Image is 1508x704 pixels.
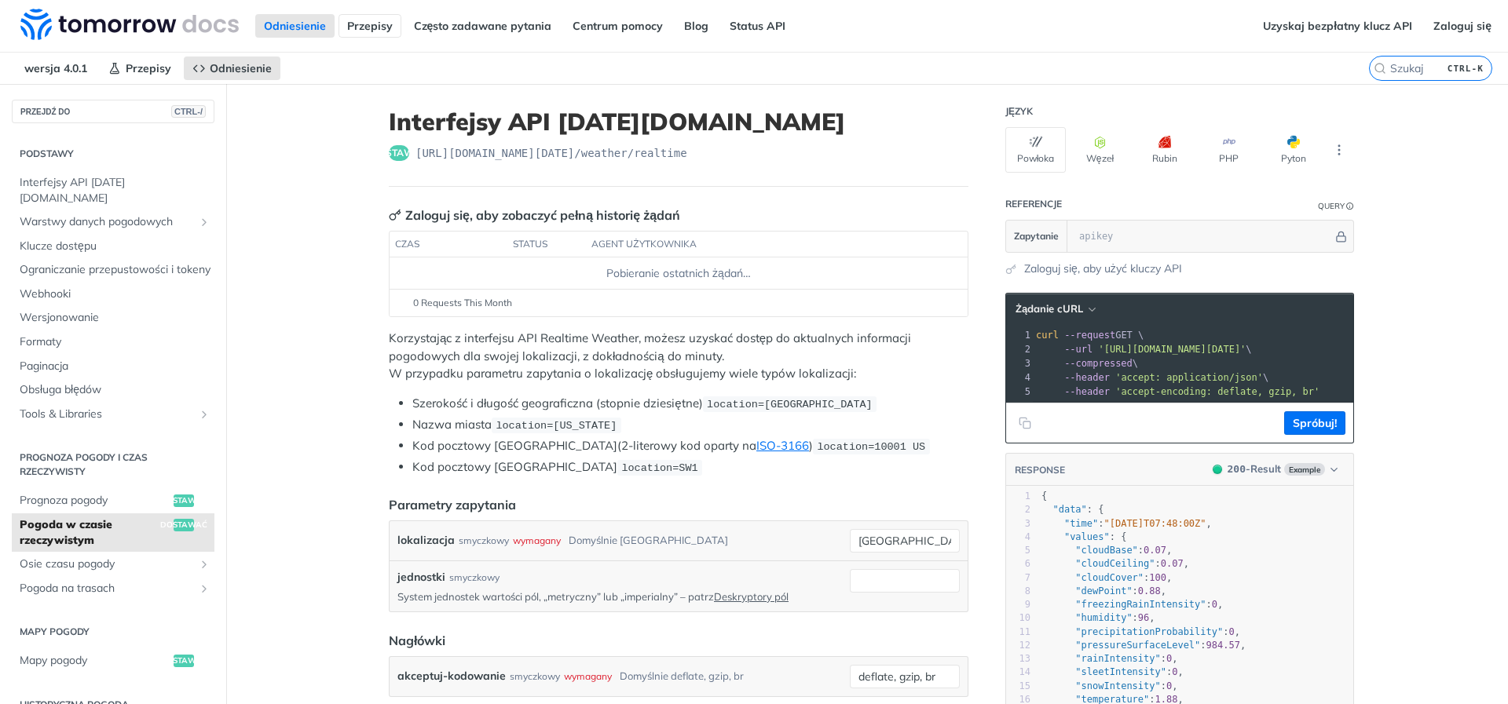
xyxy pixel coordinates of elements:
[1006,626,1030,639] div: 11
[20,493,108,507] font: Prognoza pogody
[1115,386,1319,397] span: 'accept-encoding: deflate, gzip, br'
[1041,599,1223,610] span: : ,
[1006,221,1067,252] button: Zapytanie
[397,570,445,584] font: jednostki
[389,366,856,381] font: W przypadku parametru zapytania o lokalizację obsługujemy wiele typów lokalizacji:
[714,590,789,603] a: Deskryptory pól
[1071,221,1333,252] input: apikey
[1041,653,1178,664] span: : ,
[12,649,214,673] a: Mapy pogodyDostawać
[1075,626,1223,637] span: "precipitationProbability"
[1041,504,1104,515] span: : {
[12,306,214,330] a: Wersjonowanie
[12,210,214,234] a: Warstwy danych pogodowychPokaż podstrony dla warstw danych pogodowych
[1006,585,1030,598] div: 8
[397,533,455,547] font: lokalizacja
[1041,612,1155,623] span: : ,
[412,438,617,453] font: Kod pocztowy [GEOGRAPHIC_DATA]
[405,207,680,223] font: Zaloguj się, aby zobaczyć pełną historię żądań
[1024,261,1182,277] a: Zaloguj się, aby użyć kluczy API
[1281,152,1306,164] font: Pyton
[1086,152,1114,164] font: Węzeł
[1005,198,1062,210] font: Referencje
[20,334,61,348] font: Formaty
[1199,127,1259,173] button: PHP
[684,19,708,33] font: Blog
[1064,518,1098,529] span: "time"
[1006,385,1033,399] div: 5
[20,108,70,116] font: PRZEJDŹ DO
[1014,462,1066,478] button: RESPONSE
[1006,639,1030,652] div: 12
[12,489,214,512] a: Prognoza pogodyDostawać
[1041,558,1189,569] span: : ,
[12,171,214,210] a: Interfejsy API [DATE][DOMAIN_NAME]
[730,19,785,33] font: Status API
[210,61,272,75] font: Odniesienie
[20,451,148,477] font: Prognoza pogody i czas rzeczywisty
[1064,531,1110,542] span: "values"
[1166,653,1172,664] span: 0
[1228,463,1246,475] span: 200
[198,558,210,571] button: Pokaż podstrony dla osi czasu pogody
[20,239,97,253] font: Klucze dostępu
[1006,531,1030,544] div: 4
[20,310,99,324] font: Wersjonowanie
[1006,328,1033,342] div: 1
[564,670,612,682] font: wymagany
[160,655,207,666] font: Dostawać
[1041,491,1047,502] span: {
[1228,626,1234,637] span: 0
[1010,301,1100,317] button: Żądanie cURL
[1016,302,1083,315] font: Żądanie cURL
[1064,330,1115,341] span: --request
[1041,680,1178,691] span: : ,
[1006,571,1030,585] div: 7
[1284,411,1345,435] button: Spróbuj!
[1318,200,1354,212] div: QueryInformation
[20,148,74,159] font: Podstawy
[564,14,672,38] a: Centrum pomocy
[1036,330,1144,341] span: GET \
[198,216,210,228] button: Pokaż podstrony dla warstw danych pogodowych
[1064,358,1133,369] span: --compressed
[1318,200,1345,212] div: Query
[1346,202,1354,210] i: Information
[1006,611,1030,625] div: 10
[100,57,180,80] a: Przepisy
[1293,416,1337,430] font: Spróbuj!
[395,238,419,250] font: czas
[707,399,873,410] span: location=[GEOGRAPHIC_DATA]
[405,14,561,38] a: Często zadawane pytania
[513,534,561,546] font: wymagany
[1075,666,1166,677] span: "sleetIntensity"
[1014,230,1059,242] font: Zapytanie
[1017,152,1055,164] font: Powłoka
[1213,465,1222,474] span: 200
[1104,518,1206,529] span: "[DATE]T07:48:00Z"
[1098,344,1246,355] span: '[URL][DOMAIN_NAME][DATE]'
[20,262,210,276] font: Ograniczanie przepustowości i tokeny
[617,438,756,453] font: (2-literowy kod oparty na
[459,534,509,546] font: smyczkowy
[12,553,214,576] a: Osie czasu pogodyPokaż podstrony dla osi czasu pogody
[12,100,214,123] button: PRZEJDŹ DOCTRL-/
[1005,105,1033,117] font: Język
[20,517,112,547] font: Pogoda w czasie rzeczywistym
[1006,680,1030,693] div: 15
[12,258,214,282] a: Ograniczanie przepustowości i tokeny
[1332,143,1346,157] svg: More ellipsis
[1006,356,1033,370] div: 3
[1075,653,1160,664] span: "rainIntensity"
[1005,127,1066,173] button: Powłoka
[198,582,210,595] button: Pokaż podstrony dla Pogoda na trasach
[1254,14,1421,38] a: Uzyskaj bezpłatny klucz API
[171,105,206,118] span: CTRL-/
[621,462,697,474] span: location=SW1
[413,296,512,310] span: 0 Requests This Month
[1206,640,1240,651] span: 984.57
[1006,652,1030,666] div: 13
[1075,558,1155,569] span: "cloudCeiling"
[1006,517,1030,531] div: 3
[1041,545,1172,556] span: : ,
